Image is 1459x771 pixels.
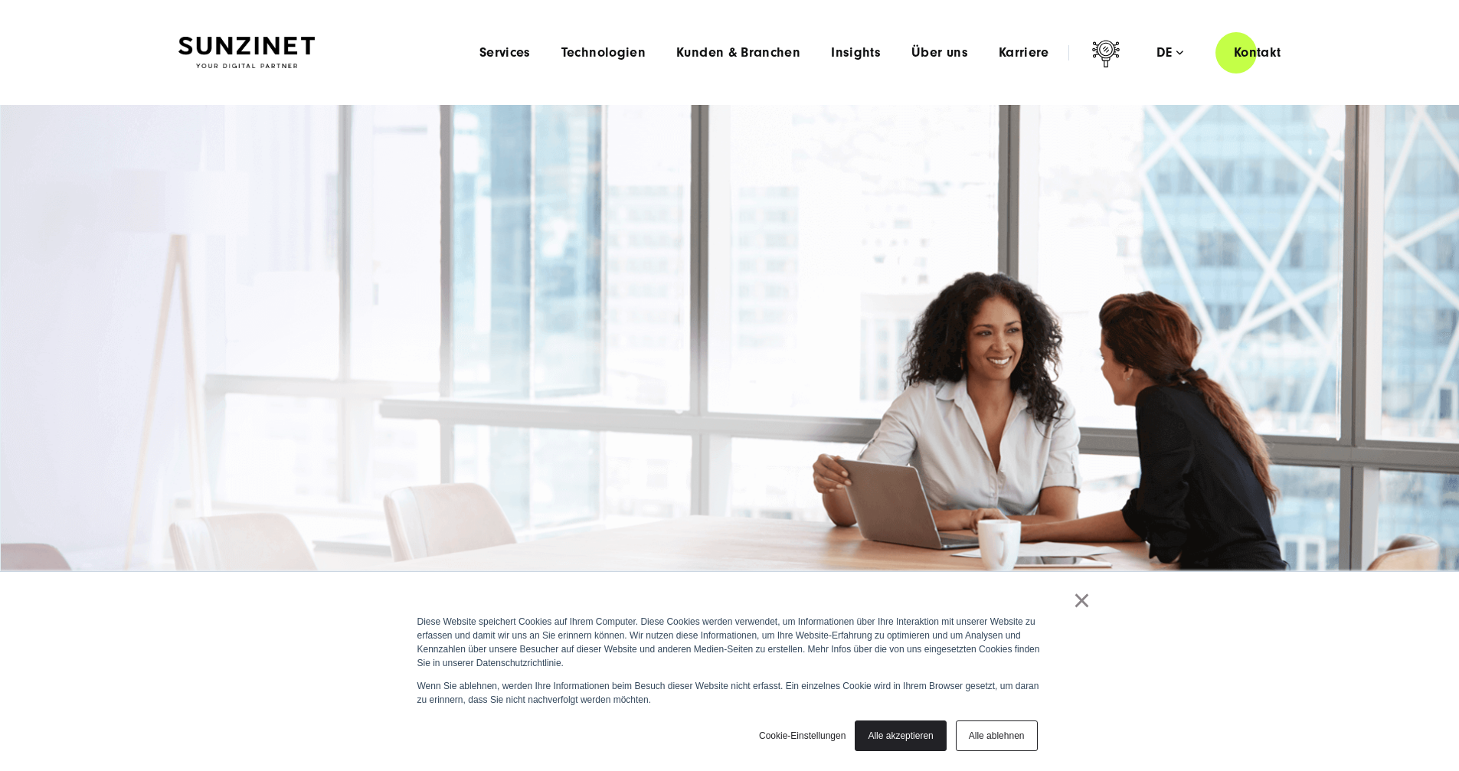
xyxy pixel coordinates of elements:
a: Insights [831,45,881,60]
a: Karriere [999,45,1049,60]
div: de [1156,45,1183,60]
a: Services [479,45,531,60]
a: Kunden & Branchen [676,45,800,60]
p: Diese Website speichert Cookies auf Ihrem Computer. Diese Cookies werden verwendet, um Informatio... [417,615,1042,670]
img: SUNZINET Full Service Digital Agentur [178,37,315,69]
p: Wenn Sie ablehnen, werden Ihre Informationen beim Besuch dieser Website nicht erfasst. Ein einzel... [417,679,1042,707]
a: Alle ablehnen [956,720,1038,751]
a: × [1073,593,1091,607]
a: Kontakt [1215,31,1300,74]
a: Cookie-Einstellungen [759,729,846,743]
a: Technologien [561,45,646,60]
a: Über uns [911,45,968,60]
a: Alle akzeptieren [855,720,946,751]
